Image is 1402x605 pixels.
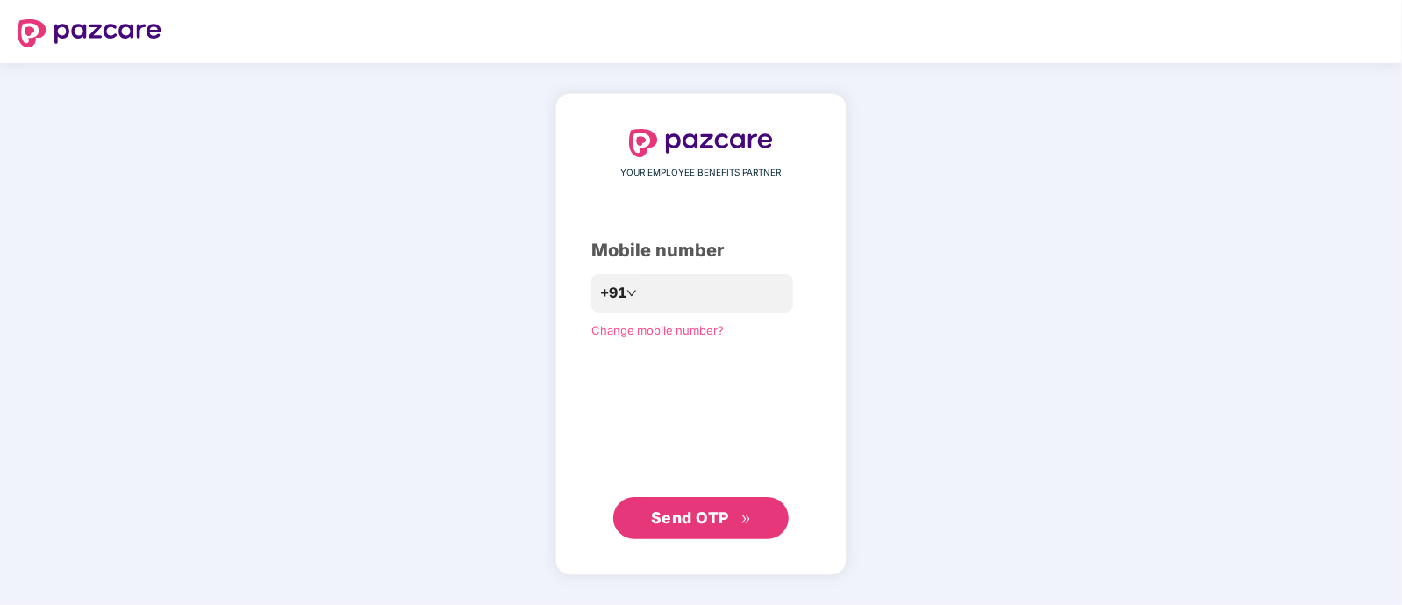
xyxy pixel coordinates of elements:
[591,323,724,337] a: Change mobile number?
[740,514,752,525] span: double-right
[18,19,161,47] img: logo
[600,282,626,304] span: +91
[629,129,773,157] img: logo
[621,166,782,180] span: YOUR EMPLOYEE BENEFITS PARTNER
[651,508,729,527] span: Send OTP
[626,288,637,299] span: down
[613,497,789,539] button: Send OTPdouble-right
[591,237,811,264] div: Mobile number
